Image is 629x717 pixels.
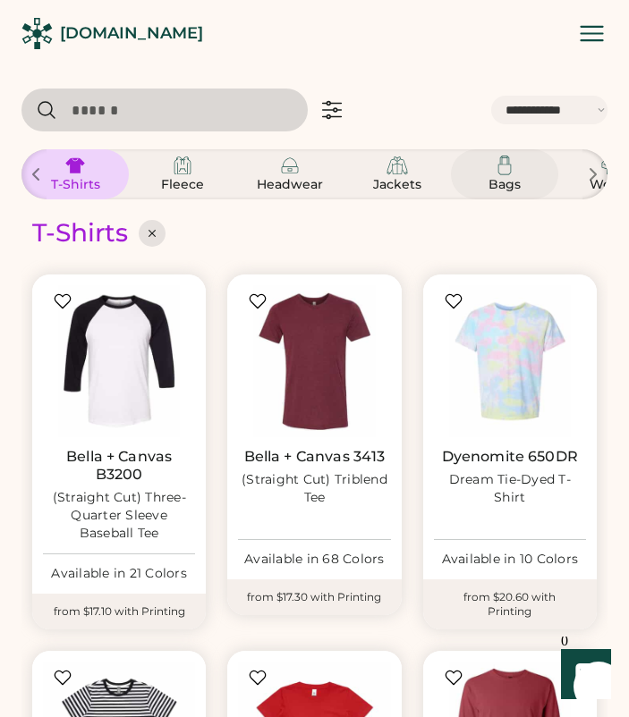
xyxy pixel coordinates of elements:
[434,285,586,437] img: Dyenomite 650DR Dream Tie-Dyed T-Shirt
[387,155,408,176] img: Jackets Icon
[238,285,390,437] img: BELLA + CANVAS 3413 (Straight Cut) Triblend Tee
[60,22,203,45] div: [DOMAIN_NAME]
[423,579,597,629] div: from $20.60 with Printing
[43,285,195,437] img: BELLA + CANVAS B3200 (Straight Cut) Three-Quarter Sleeve Baseball Tee
[43,565,195,583] div: Available in 21 Colors
[43,489,195,543] div: (Straight Cut) Three-Quarter Sleeve Baseball Tee
[357,176,438,194] div: Jackets
[464,176,545,194] div: Bags
[32,594,206,629] div: from $17.10 with Printing
[434,471,586,507] div: Dream Tie-Dyed T-Shirt
[172,155,193,176] img: Fleece Icon
[227,579,401,615] div: from $17.30 with Printing
[494,155,515,176] img: Bags Icon
[238,551,390,569] div: Available in 68 Colors
[279,155,301,176] img: Headwear Icon
[64,155,86,176] img: T-Shirts Icon
[43,448,195,484] a: Bella + Canvas B3200
[35,176,115,194] div: T-Shirts
[544,637,621,713] iframe: Front Chat
[21,18,53,49] img: Rendered Logo - Screens
[601,155,623,176] img: Woven Icon
[142,176,223,194] div: Fleece
[250,176,330,194] div: Headwear
[244,448,386,466] a: Bella + Canvas 3413
[442,448,578,466] a: Dyenomite 650DR
[32,217,128,249] div: T-Shirts
[238,471,390,507] div: (Straight Cut) Triblend Tee
[434,551,586,569] div: Available in 10 Colors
